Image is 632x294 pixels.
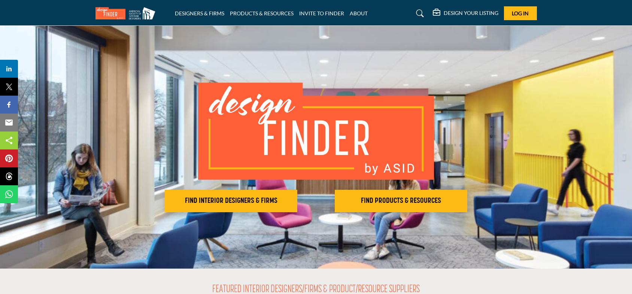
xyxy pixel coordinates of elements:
[337,196,465,205] h2: FIND PRODUCTS & RESOURCES
[175,10,224,16] a: DESIGNERS & FIRMS
[350,10,368,16] a: ABOUT
[198,83,434,180] img: image
[512,10,529,16] span: Log In
[409,7,429,19] a: Search
[444,10,498,16] h5: DESIGN YOUR LISTING
[230,10,294,16] a: PRODUCTS & RESOURCES
[433,9,498,18] div: DESIGN YOUR LISTING
[504,6,537,20] button: Log In
[95,7,159,19] img: Site Logo
[299,10,344,16] a: INVITE TO FINDER
[165,190,297,212] button: FIND INTERIOR DESIGNERS & FIRMS
[167,196,295,205] h2: FIND INTERIOR DESIGNERS & FIRMS
[335,190,467,212] button: FIND PRODUCTS & RESOURCES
